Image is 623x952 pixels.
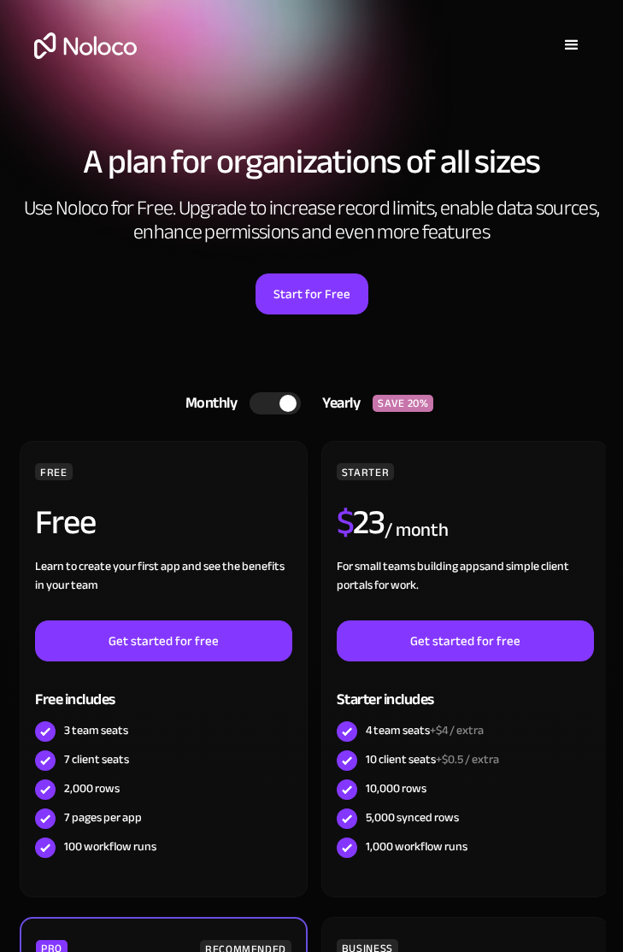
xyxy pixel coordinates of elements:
[430,719,484,742] span: +$4 / extra
[337,661,594,717] div: Starter includes
[35,620,292,661] a: Get started for free
[35,557,292,620] div: Learn to create your first app and see the benefits in your team ‍
[436,748,499,771] span: +$0.5 / extra
[17,197,606,244] h2: Use Noloco for Free. Upgrade to increase record limits, enable data sources, enhance permissions ...
[164,391,250,416] div: Monthly
[26,32,137,59] a: home
[373,395,433,412] div: SAVE 20%
[35,661,292,717] div: Free includes
[366,750,499,769] div: 10 client seats
[546,20,597,71] div: menu
[337,491,354,555] span: $
[35,502,95,544] h2: Free
[64,808,142,827] div: 7 pages per app
[337,463,394,480] div: STARTER
[35,463,73,480] div: FREE
[337,557,594,620] div: For small teams building apps and simple client portals for work. ‍
[64,779,120,798] div: 2,000 rows
[64,721,128,740] div: 3 team seats
[385,517,449,544] div: / month
[64,837,156,856] div: 100 workflow runs
[366,721,484,740] div: 4 team seats
[366,779,426,798] div: 10,000 rows
[301,391,373,416] div: Yearly
[256,273,368,314] a: Start for Free
[366,808,459,827] div: 5,000 synced rows
[17,145,606,179] h1: A plan for organizations of all sizes
[366,837,467,856] div: 1,000 workflow runs
[337,502,385,544] h2: 23
[337,620,594,661] a: Get started for free
[64,750,129,769] div: 7 client seats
